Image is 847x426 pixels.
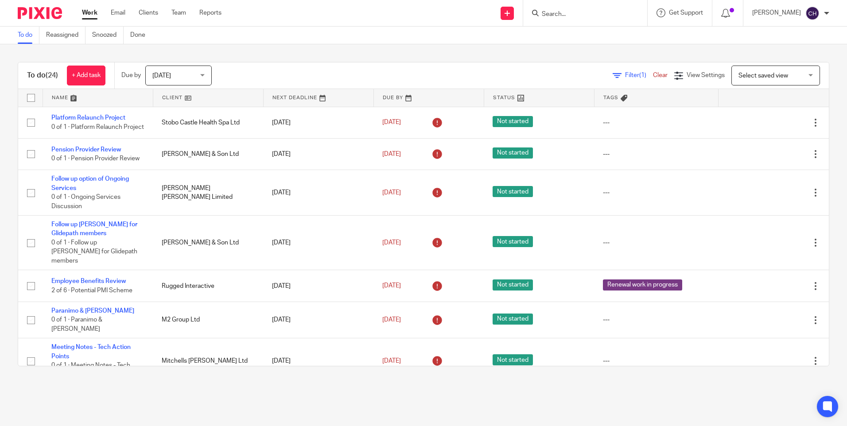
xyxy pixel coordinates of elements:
span: Filter [625,72,653,78]
span: Get Support [669,10,703,16]
span: 0 of 1 · Paranimo & [PERSON_NAME] [51,317,102,332]
span: 2 of 6 · Potential PMI Scheme [51,287,132,294]
span: (1) [639,72,646,78]
td: [PERSON_NAME] [PERSON_NAME] Limited [153,170,263,216]
span: [DATE] [382,190,401,196]
span: Not started [493,354,533,365]
span: [DATE] [382,317,401,323]
td: [DATE] [263,170,373,216]
a: Pension Provider Review [51,147,121,153]
a: To do [18,27,39,44]
span: [DATE] [382,240,401,246]
a: Email [111,8,125,17]
td: [DATE] [263,302,373,338]
td: [DATE] [263,270,373,302]
a: Follow up option of Ongoing Services [51,176,129,191]
div: --- [603,188,710,197]
span: Not started [493,236,533,247]
p: [PERSON_NAME] [752,8,801,17]
a: + Add task [67,66,105,85]
a: Platform Relaunch Project [51,115,125,121]
div: --- [603,356,710,365]
span: 0 of 1 · Ongoing Services Discussion [51,194,120,209]
a: Clients [139,8,158,17]
a: Work [82,8,97,17]
a: Clear [653,72,668,78]
span: 0 of 1 · Pension Provider Review [51,155,140,162]
a: Paranimo & [PERSON_NAME] [51,308,134,314]
td: Rugged Interactive [153,270,263,302]
h1: To do [27,71,58,80]
span: 0 of 1 · Platform Relaunch Project [51,124,144,130]
a: Reports [199,8,221,17]
span: Not started [493,279,533,290]
div: --- [603,238,710,247]
span: [DATE] [382,151,401,157]
td: [DATE] [263,107,373,138]
a: Meeting Notes - Tech Action Points [51,344,131,359]
span: [DATE] [382,120,401,126]
td: M2 Group Ltd [153,302,263,338]
td: [DATE] [263,138,373,170]
a: Reassigned [46,27,85,44]
td: [PERSON_NAME] & Son Ltd [153,138,263,170]
span: Not started [493,147,533,159]
span: (24) [46,72,58,79]
a: Snoozed [92,27,124,44]
span: [DATE] [152,73,171,79]
span: 0 of 1 · Follow up [PERSON_NAME] for Glidepath members [51,240,137,264]
a: Follow up [PERSON_NAME] for Glidepath members [51,221,137,236]
div: --- [603,118,710,127]
td: Stobo Castle Health Spa Ltd [153,107,263,138]
p: Due by [121,71,141,80]
img: svg%3E [805,6,820,20]
input: Search [541,11,621,19]
span: [DATE] [382,358,401,364]
a: Employee Benefits Review [51,278,126,284]
td: [DATE] [263,216,373,270]
td: Mitchells [PERSON_NAME] Ltd [153,338,263,384]
div: --- [603,150,710,159]
span: View Settings [687,72,725,78]
div: --- [603,315,710,324]
span: Tags [603,95,618,100]
span: Select saved view [738,73,788,79]
span: Not started [493,314,533,325]
td: [PERSON_NAME] & Son Ltd [153,216,263,270]
span: Not started [493,116,533,127]
a: Team [171,8,186,17]
span: Renewal work in progress [603,279,682,290]
img: Pixie [18,7,62,19]
span: [DATE] [382,283,401,289]
a: Done [130,27,152,44]
span: 0 of 1 · Meeting Notes - Tech Action Points [51,362,130,378]
span: Not started [493,186,533,197]
td: [DATE] [263,338,373,384]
